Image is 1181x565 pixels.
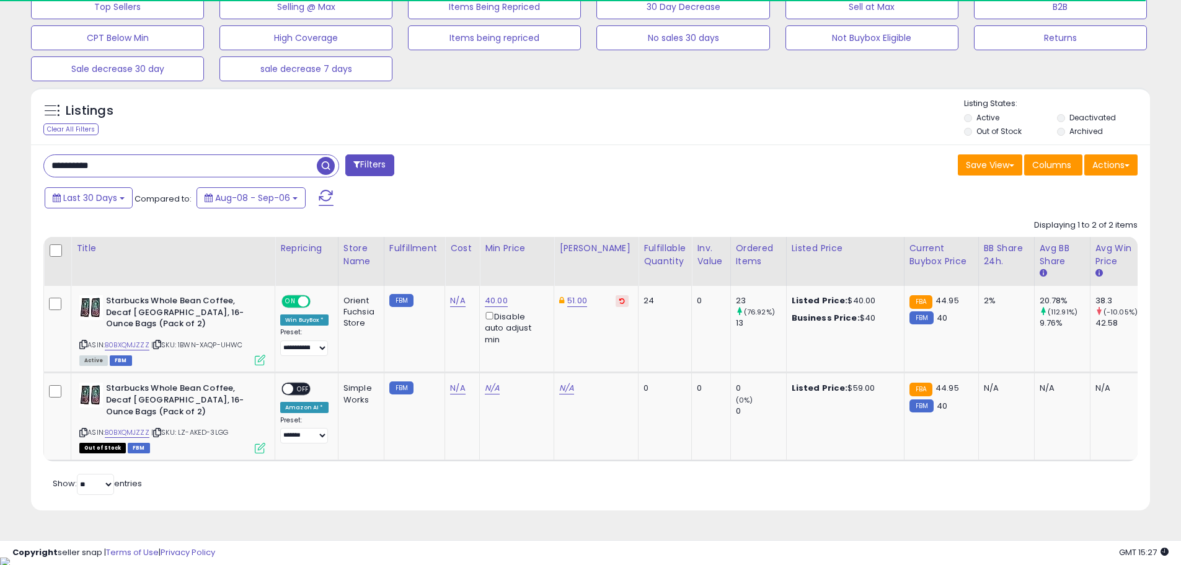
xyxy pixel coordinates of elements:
[280,328,329,356] div: Preset:
[1040,383,1081,394] div: N/A
[958,154,1022,176] button: Save View
[909,399,934,412] small: FBM
[151,340,243,350] span: | SKU: 1BWN-XAQP-UHWC
[1095,295,1146,306] div: 38.3
[744,307,775,317] small: (76.92%)
[106,295,257,333] b: Starbucks Whole Bean Coffee, Decaf [GEOGRAPHIC_DATA], 16-Ounce Bags (Pack of 2)
[909,383,932,396] small: FBA
[1095,268,1103,279] small: Avg Win Price.
[936,382,959,394] span: 44.95
[128,443,150,453] span: FBM
[197,187,306,208] button: Aug-08 - Sep-06
[1024,154,1082,176] button: Columns
[974,25,1147,50] button: Returns
[161,546,215,558] a: Privacy Policy
[736,318,786,329] div: 13
[76,242,270,255] div: Title
[567,295,587,307] a: 51.00
[1048,307,1077,317] small: (112.91%)
[1084,154,1138,176] button: Actions
[792,383,895,394] div: $59.00
[485,382,500,394] a: N/A
[43,123,99,135] div: Clear All Filters
[644,242,686,268] div: Fulfillable Quantity
[792,242,899,255] div: Listed Price
[485,242,549,255] div: Min Price
[105,427,149,438] a: B0BXQMJZZZ
[280,416,329,444] div: Preset:
[79,443,126,453] span: All listings that are currently out of stock and unavailable for purchase on Amazon
[909,311,934,324] small: FBM
[219,25,392,50] button: High Coverage
[389,294,414,307] small: FBM
[79,383,265,452] div: ASIN:
[280,242,333,255] div: Repricing
[79,383,103,407] img: 41sZdM-5I7L._SL40_.jpg
[697,295,720,306] div: 0
[559,242,633,255] div: [PERSON_NAME]
[105,340,149,350] a: B0BXQMJZZZ
[937,312,947,324] span: 40
[596,25,769,50] button: No sales 30 days
[45,187,133,208] button: Last 30 Days
[1034,220,1138,231] div: Displaying 1 to 2 of 2 items
[12,546,58,558] strong: Copyright
[343,242,379,268] div: Store Name
[280,314,329,326] div: Win BuyBox *
[485,309,544,345] div: Disable auto adjust min
[1040,318,1090,329] div: 9.76%
[736,383,786,394] div: 0
[151,427,228,437] span: | SKU: LZ-AKED-3LGG
[936,295,959,306] span: 44.95
[644,295,682,306] div: 24
[283,296,298,307] span: ON
[485,295,508,307] a: 40.00
[1040,268,1047,279] small: Avg BB Share.
[736,295,786,306] div: 23
[697,383,720,394] div: 0
[389,242,440,255] div: Fulfillment
[309,296,329,307] span: OFF
[1104,307,1138,317] small: (-10.05%)
[106,546,159,558] a: Terms of Use
[792,295,848,306] b: Listed Price:
[909,242,973,268] div: Current Buybox Price
[408,25,581,50] button: Items being repriced
[1119,546,1169,558] span: 2025-10-8 15:27 GMT
[792,313,895,324] div: $40
[1095,383,1136,394] div: N/A
[1095,242,1141,268] div: Avg Win Price
[1040,242,1085,268] div: Avg BB Share
[1040,295,1090,306] div: 20.78%
[984,383,1025,394] div: N/A
[964,98,1150,110] p: Listing States:
[937,400,947,412] span: 40
[219,56,392,81] button: sale decrease 7 days
[736,242,781,268] div: Ordered Items
[450,295,465,307] a: N/A
[53,478,142,489] span: Show: entries
[792,382,848,394] b: Listed Price:
[135,193,192,205] span: Compared to:
[215,192,290,204] span: Aug-08 - Sep-06
[1095,318,1146,329] div: 42.58
[1069,112,1116,123] label: Deactivated
[984,295,1025,306] div: 2%
[389,381,414,394] small: FBM
[343,383,374,405] div: Simple Works
[280,402,329,413] div: Amazon AI *
[792,312,860,324] b: Business Price:
[345,154,394,176] button: Filters
[736,395,753,405] small: (0%)
[792,295,895,306] div: $40.00
[976,112,999,123] label: Active
[976,126,1022,136] label: Out of Stock
[293,384,313,394] span: OFF
[450,242,474,255] div: Cost
[450,382,465,394] a: N/A
[79,295,265,364] div: ASIN:
[785,25,958,50] button: Not Buybox Eligible
[644,383,682,394] div: 0
[106,383,257,420] b: Starbucks Whole Bean Coffee, Decaf [GEOGRAPHIC_DATA], 16-Ounce Bags (Pack of 2)
[63,192,117,204] span: Last 30 Days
